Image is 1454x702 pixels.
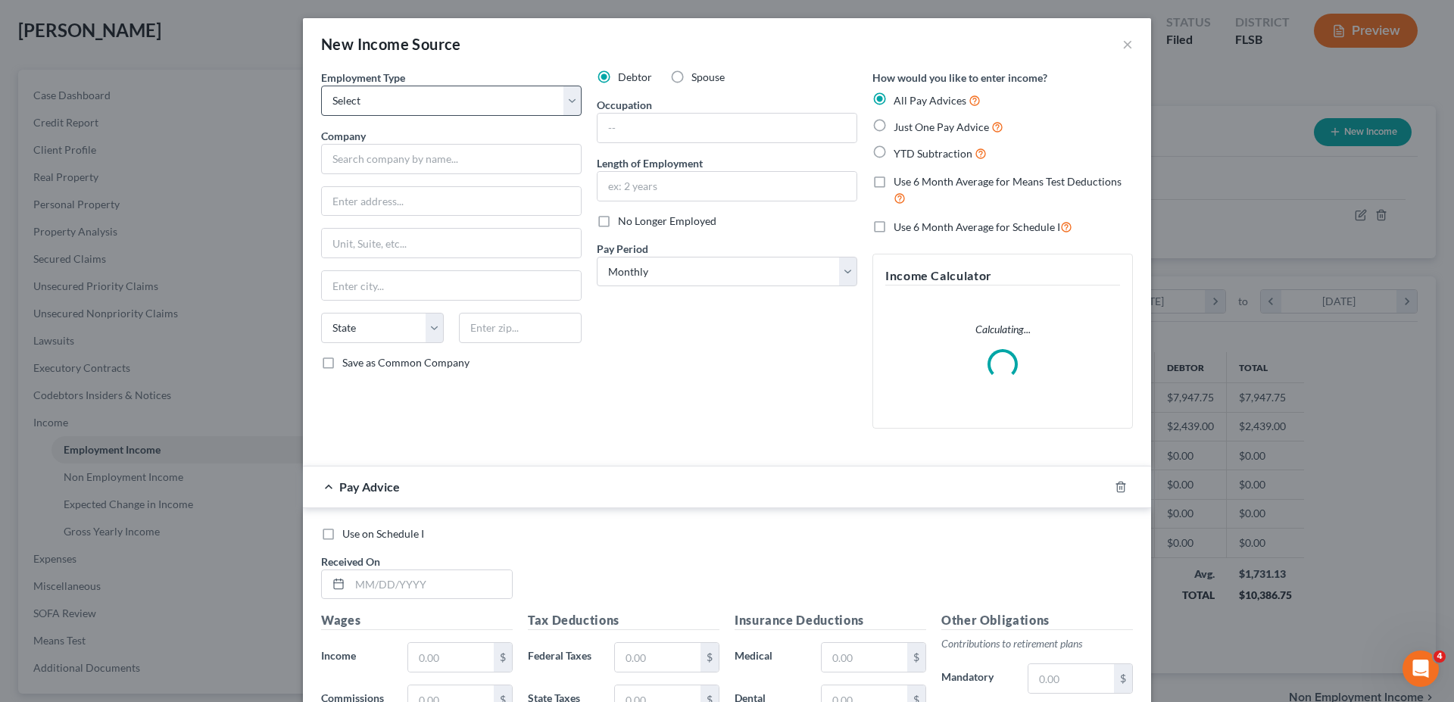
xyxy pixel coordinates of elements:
[321,555,380,568] span: Received On
[872,70,1047,86] label: How would you like to enter income?
[597,97,652,113] label: Occupation
[894,147,972,160] span: YTD Subtraction
[321,649,356,662] span: Income
[727,642,813,672] label: Medical
[618,70,652,83] span: Debtor
[822,643,907,672] input: 0.00
[494,643,512,672] div: $
[342,527,424,540] span: Use on Schedule I
[934,663,1020,694] label: Mandatory
[1114,664,1132,693] div: $
[408,643,494,672] input: 0.00
[894,175,1122,188] span: Use 6 Month Average for Means Test Deductions
[1403,651,1439,687] iframe: Intercom live chat
[597,242,648,255] span: Pay Period
[894,220,1060,233] span: Use 6 Month Average for Schedule I
[350,570,512,599] input: MM/DD/YYYY
[700,643,719,672] div: $
[1434,651,1446,663] span: 4
[342,356,470,369] span: Save as Common Company
[322,187,581,216] input: Enter address...
[941,611,1133,630] h5: Other Obligations
[321,33,461,55] div: New Income Source
[598,172,856,201] input: ex: 2 years
[941,636,1133,651] p: Contributions to retirement plans
[321,611,513,630] h5: Wages
[691,70,725,83] span: Spouse
[520,642,607,672] label: Federal Taxes
[615,643,700,672] input: 0.00
[459,313,582,343] input: Enter zip...
[885,322,1120,337] p: Calculating...
[322,229,581,257] input: Unit, Suite, etc...
[321,71,405,84] span: Employment Type
[907,643,925,672] div: $
[598,114,856,142] input: --
[321,129,366,142] span: Company
[1028,664,1114,693] input: 0.00
[1122,35,1133,53] button: ×
[894,94,966,107] span: All Pay Advices
[322,271,581,300] input: Enter city...
[597,155,703,171] label: Length of Employment
[885,267,1120,285] h5: Income Calculator
[735,611,926,630] h5: Insurance Deductions
[618,214,716,227] span: No Longer Employed
[894,120,989,133] span: Just One Pay Advice
[339,479,400,494] span: Pay Advice
[321,144,582,174] input: Search company by name...
[528,611,719,630] h5: Tax Deductions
